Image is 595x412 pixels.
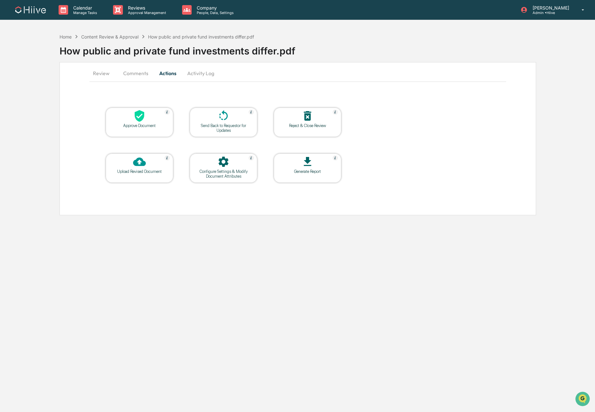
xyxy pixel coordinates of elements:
[6,81,11,86] div: 🖐️
[13,92,40,99] span: Data Lookup
[195,169,252,179] div: Configure Settings & Modify Document Attributes
[123,11,169,15] p: Approval Management
[68,11,100,15] p: Manage Tasks
[60,40,595,57] div: How public and private fund investments differ.pdf
[111,169,168,174] div: Upload Revised Document
[165,155,170,160] img: Help
[192,5,237,11] p: Company
[6,49,18,60] img: 1746055101610-c473b297-6a78-478c-a979-82029cc54cd1
[89,66,118,81] button: Review
[279,123,336,128] div: Reject & Close Review
[44,78,81,89] a: 🗄️Attestations
[89,66,506,81] div: secondary tabs example
[60,34,72,39] div: Home
[45,108,77,113] a: Powered byPylon
[4,90,43,101] a: 🔎Data Lookup
[249,155,254,160] img: Help
[111,123,168,128] div: Approve Document
[68,5,100,11] p: Calendar
[333,110,338,115] img: Help
[6,13,116,24] p: How can we help?
[165,110,170,115] img: Help
[153,66,182,81] button: Actions
[148,34,254,39] div: How public and private fund investments differ.pdf
[123,5,169,11] p: Reviews
[46,81,51,86] div: 🗄️
[249,110,254,115] img: Help
[528,11,572,15] p: Admin • Hiive
[333,155,338,160] img: Help
[575,391,592,408] iframe: Open customer support
[6,93,11,98] div: 🔎
[63,108,77,113] span: Pylon
[22,49,104,55] div: Start new chat
[195,123,252,133] div: Send Back to Requestor for Updates
[108,51,116,58] button: Start new chat
[53,80,79,87] span: Attestations
[22,55,81,60] div: We're available if you need us!
[182,66,219,81] button: Activity Log
[279,169,336,174] div: Generate Report
[192,11,237,15] p: People, Data, Settings
[17,29,105,36] input: Clear
[13,80,41,87] span: Preclearance
[118,66,153,81] button: Comments
[4,78,44,89] a: 🖐️Preclearance
[81,34,138,39] div: Content Review & Approval
[528,5,572,11] p: [PERSON_NAME]
[15,6,46,13] img: logo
